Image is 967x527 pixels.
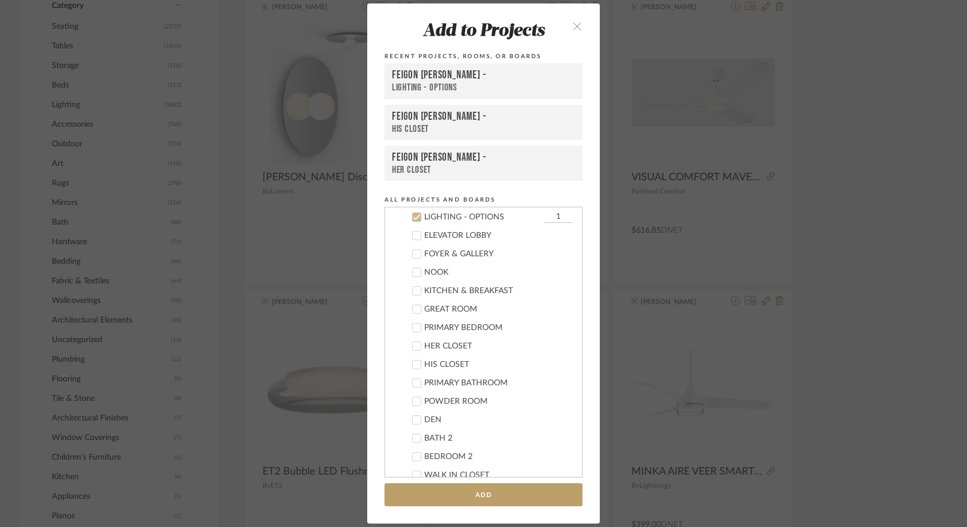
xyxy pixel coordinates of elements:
[392,69,575,82] div: Feigon [PERSON_NAME] -
[392,110,575,123] div: Feigon [PERSON_NAME] -
[424,415,573,425] div: DEN
[424,360,573,370] div: HIS CLOSET
[384,483,583,507] button: Add
[424,286,573,296] div: KITCHEN & BREAKFAST
[392,151,575,164] div: Feigon [PERSON_NAME] -
[424,397,573,407] div: POWDER ROOM
[384,195,583,205] div: All Projects and Boards
[424,323,573,333] div: PRIMARY BEDROOM
[424,378,573,388] div: PRIMARY BATHROOM
[424,471,573,480] div: WALK IN CLOSET
[424,249,573,259] div: FOYER & GALLERY
[392,164,575,176] div: HER CLOSET
[392,82,575,94] div: LIGHTING - OPTIONS
[544,211,573,223] input: LIGHTING - OPTIONS
[424,213,541,222] div: LIGHTING - OPTIONS
[560,14,594,37] button: close
[384,51,583,62] div: Recent Projects, Rooms, or Boards
[424,231,573,241] div: ELEVATOR LOBBY
[424,434,573,443] div: BATH 2
[384,22,583,41] div: Add to Projects
[424,342,573,351] div: HER CLOSET
[424,452,573,462] div: BEDROOM 2
[392,123,575,135] div: HIS CLOSET
[424,268,573,278] div: NOOK
[424,305,573,314] div: GREAT ROOM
